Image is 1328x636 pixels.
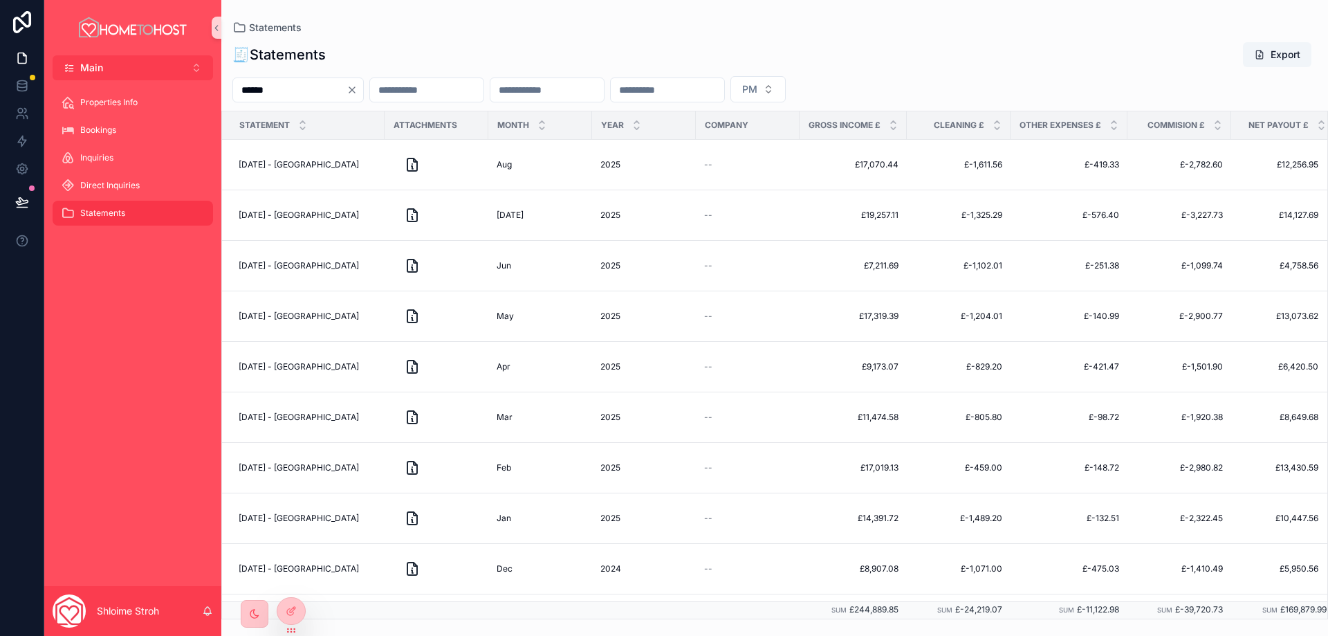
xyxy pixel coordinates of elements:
h1: 🧾Statements [232,45,326,64]
span: -- [704,412,712,423]
span: £-3,227.73 [1136,210,1223,221]
a: [DATE] - [GEOGRAPHIC_DATA] [239,412,376,423]
a: £-1,071.00 [915,563,1002,574]
span: Aug [497,159,512,170]
a: [DATE] - [GEOGRAPHIC_DATA] [239,462,376,473]
span: £-140.99 [1019,311,1119,322]
a: Apr [497,361,584,372]
a: £-1,920.38 [1136,412,1223,423]
a: £-132.51 [1019,513,1119,524]
span: Jun [497,260,511,271]
a: Mar [497,412,584,423]
span: 2025 [600,260,620,271]
span: £-421.47 [1019,361,1119,372]
a: £17,070.44 [808,159,898,170]
a: £17,019.13 [808,462,898,473]
span: Other expenses £ [1020,120,1101,131]
span: £-11,122.98 [1077,604,1119,615]
span: £5,950.56 [1232,563,1318,574]
span: £14,127.69 [1232,210,1318,221]
span: -- [704,361,712,372]
span: -- [704,311,712,322]
span: -- [704,210,712,221]
span: £8,649.68 [1232,412,1318,423]
a: £7,211.69 [808,260,898,271]
div: scrollable content [44,80,221,244]
span: [DATE] [497,210,524,221]
a: £-805.80 [915,412,1002,423]
span: -- [704,563,712,574]
a: Bookings [53,118,213,143]
a: £4,758.56 [1232,260,1318,271]
span: £244,889.85 [849,604,898,615]
a: £8,907.08 [808,563,898,574]
a: May [497,311,584,322]
span: Gross income £ [809,120,880,131]
a: -- [704,462,791,473]
span: [DATE] - [GEOGRAPHIC_DATA] [239,462,359,473]
button: Select Button [730,76,786,102]
span: 2025 [600,412,620,423]
a: £-1,410.49 [1136,563,1223,574]
a: £11,474.58 [808,412,898,423]
span: May [497,311,514,322]
img: App logo [77,17,189,39]
a: 2025 [600,361,688,372]
a: £17,319.39 [808,311,898,322]
span: £12,256.95 [1232,159,1318,170]
a: £-1,501.90 [1136,361,1223,372]
a: -- [704,361,791,372]
span: -- [704,159,712,170]
span: £19,257.11 [808,210,898,221]
a: £-148.72 [1019,462,1119,473]
a: £-1,099.74 [1136,260,1223,271]
small: Sum [831,606,847,614]
a: [DATE] - [GEOGRAPHIC_DATA] [239,563,376,574]
span: [DATE] - [GEOGRAPHIC_DATA] [239,260,359,271]
a: [DATE] - [GEOGRAPHIC_DATA] [239,210,376,221]
a: Aug [497,159,584,170]
span: £-1,204.01 [915,311,1002,322]
a: £9,173.07 [808,361,898,372]
a: Jun [497,260,584,271]
a: £-2,980.82 [1136,462,1223,473]
a: 2025 [600,412,688,423]
a: Dec [497,563,584,574]
a: £10,447.56 [1232,513,1318,524]
button: Select Button [53,55,213,80]
a: 2025 [600,159,688,170]
a: £-2,782.60 [1136,159,1223,170]
a: £-2,322.45 [1136,513,1223,524]
a: 2025 [600,513,688,524]
a: 2025 [600,311,688,322]
a: -- [704,563,791,574]
a: £6,420.50 [1232,361,1318,372]
a: Statements [232,21,302,35]
span: 2025 [600,311,620,322]
a: £-1,102.01 [915,260,1002,271]
span: Dec [497,563,513,574]
span: £-475.03 [1019,563,1119,574]
small: Sum [1157,606,1172,614]
a: £-459.00 [915,462,1002,473]
a: £-829.20 [915,361,1002,372]
a: £-419.33 [1019,159,1119,170]
button: Export [1243,42,1311,67]
span: 2025 [600,361,620,372]
a: £-1,611.56 [915,159,1002,170]
span: [DATE] - [GEOGRAPHIC_DATA] [239,361,359,372]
